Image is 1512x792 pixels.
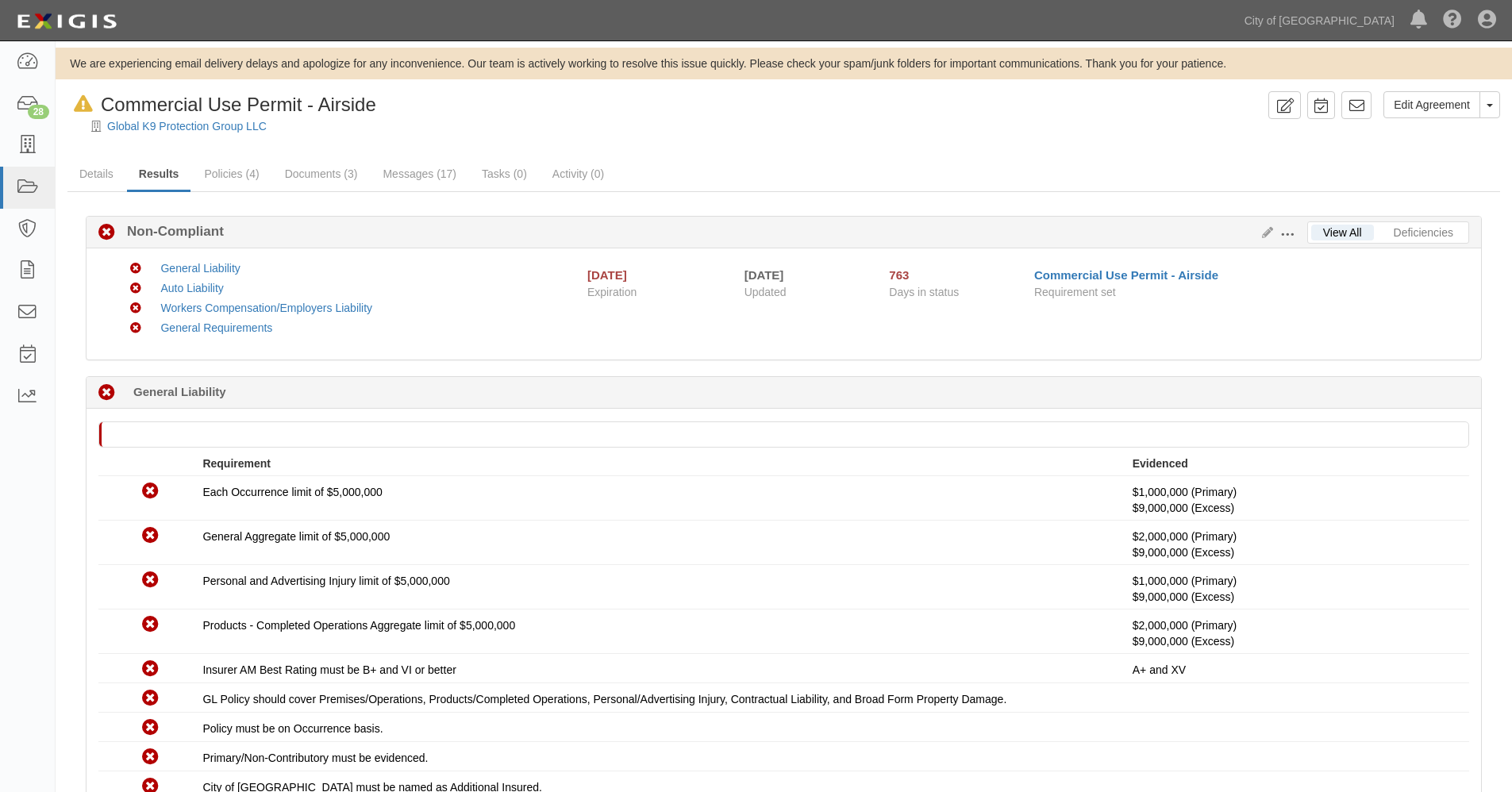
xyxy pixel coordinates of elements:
div: Commercial Use Permit - Airside [67,91,376,118]
i: Non-Compliant [130,303,141,314]
a: Results [127,158,191,192]
i: Non-Compliant [142,749,159,766]
span: Days in status [889,286,959,298]
span: Policy #ELD30001861702 Insurer: Endurance American Specialty Ins Co [1133,635,1234,648]
span: Primary/Non-Contributory must be evidenced. [202,752,428,764]
span: Each Occurrence limit of $5,000,000 [202,486,382,498]
b: Non-Compliant [115,222,224,241]
i: Non-Compliant [130,283,141,294]
i: Non-Compliant [142,617,159,633]
i: Non-Compliant [142,661,159,678]
i: Non-Compliant [98,225,115,241]
span: Policy #ELD30001861702 Insurer: Endurance American Specialty Ins Co [1133,590,1234,603]
a: Edit Agreement [1383,91,1480,118]
div: [DATE] [744,267,866,283]
i: Non-Compliant [142,572,159,589]
p: $1,000,000 (Primary) [1133,484,1457,516]
a: Messages (17) [371,158,468,190]
p: $2,000,000 (Primary) [1133,617,1457,649]
a: Deficiencies [1382,225,1465,240]
div: [DATE] [587,267,627,283]
span: Policy #ELD30001861702 Insurer: Endurance American Specialty Ins Co [1133,502,1234,514]
i: Non-Compliant [130,323,141,334]
a: Activity (0) [541,158,616,190]
a: Tasks (0) [470,158,539,190]
img: logo-5460c22ac91f19d4615b14bd174203de0afe785f0fc80cf4dbbc73dc1793850b.png [12,7,121,36]
span: Products - Completed Operations Aggregate limit of $5,000,000 [202,619,515,632]
a: Documents (3) [273,158,370,190]
a: Policies (4) [192,158,271,190]
span: Commercial Use Permit - Airside [101,94,376,115]
span: General Aggregate limit of $5,000,000 [202,530,390,543]
strong: Requirement [202,457,271,470]
p: $1,000,000 (Primary) [1133,573,1457,605]
div: 28 [28,105,49,119]
a: City of [GEOGRAPHIC_DATA] [1237,5,1402,37]
a: Workers Compensation/Employers Liability [160,302,372,314]
i: Non-Compliant [142,528,159,544]
span: Personal and Advertising Injury limit of $5,000,000 [202,575,449,587]
a: Details [67,158,125,190]
span: Requirement set [1034,286,1116,298]
p: $2,000,000 (Primary) [1133,529,1457,560]
i: Non-Compliant 763 days (since 07/18/2023) [98,385,115,402]
span: Policy #ELD30001861702 Insurer: Endurance American Specialty Ins Co [1133,546,1234,559]
div: Since 07/18/2023 [889,267,1022,283]
span: Updated [744,286,787,298]
i: Non-Compliant [142,720,159,736]
a: Global K9 Protection Group LLC [107,120,267,133]
span: Expiration [587,284,733,300]
i: Non-Compliant [142,483,159,500]
i: Non-Compliant [142,690,159,707]
i: Non-Compliant [130,263,141,275]
a: View All [1311,225,1374,240]
a: Edit Results [1256,226,1273,239]
span: Insurer AM Best Rating must be B+ and VI or better [202,663,456,676]
p: A+ and XV [1133,662,1457,678]
a: Commercial Use Permit - Airside [1034,268,1218,282]
a: General Liability [160,262,240,275]
strong: Evidenced [1133,457,1188,470]
span: GL Policy should cover Premises/Operations, Products/Completed Operations, Personal/Advertising I... [202,693,1006,705]
a: General Requirements [160,321,272,334]
span: Policy must be on Occurrence basis. [202,722,383,735]
a: Auto Liability [160,282,223,294]
b: General Liability [133,383,226,400]
i: Help Center - Complianz [1443,11,1462,30]
div: We are experiencing email delivery delays and apologize for any inconvenience. Our team is active... [56,56,1512,71]
i: In Default since 10/17/2024 [74,96,93,113]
